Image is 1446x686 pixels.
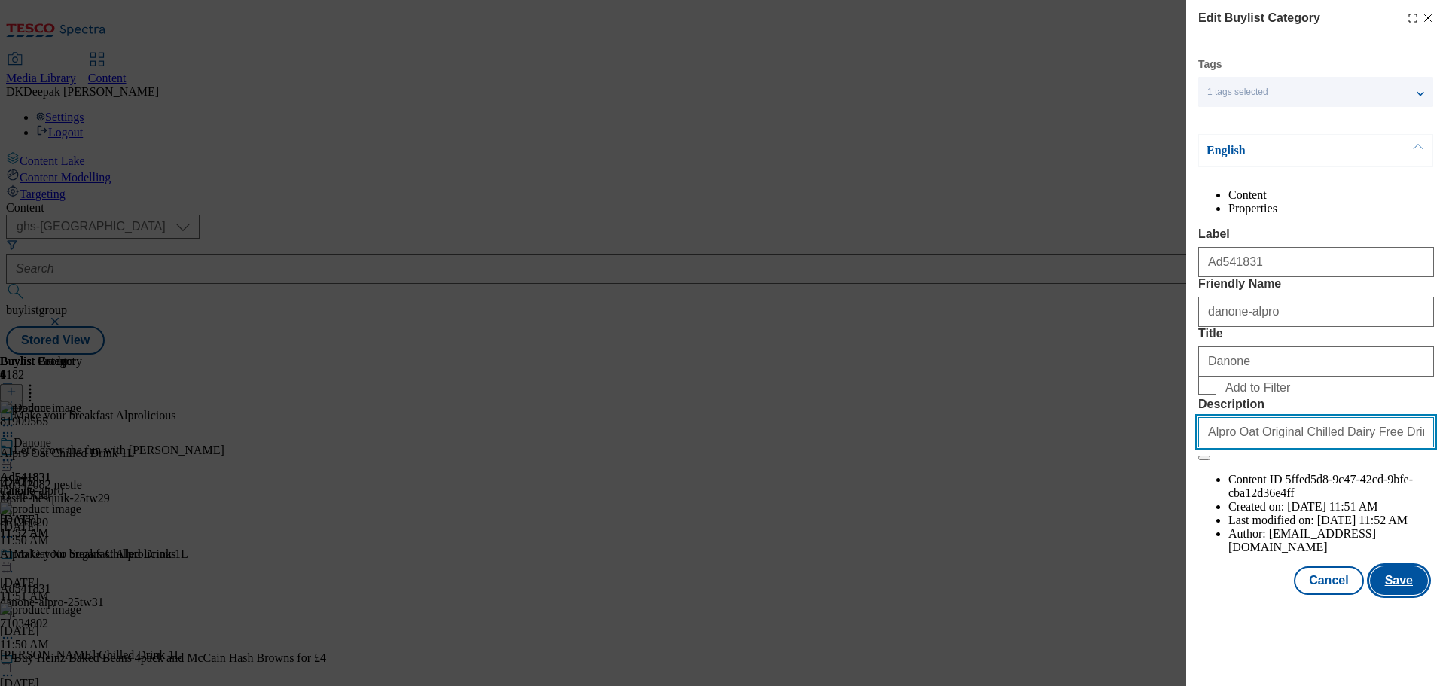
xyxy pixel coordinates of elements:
li: Created on: [1228,500,1434,514]
li: Properties [1228,202,1434,215]
li: Content [1228,188,1434,202]
input: Enter Friendly Name [1198,297,1434,327]
span: [DATE] 11:52 AM [1317,514,1408,526]
label: Tags [1198,60,1222,69]
li: Content ID [1228,473,1434,500]
label: Friendly Name [1198,277,1434,291]
span: [DATE] 11:51 AM [1287,500,1377,513]
input: Enter Label [1198,247,1434,277]
input: Enter Title [1198,346,1434,377]
button: Save [1370,566,1428,595]
label: Description [1198,398,1434,411]
li: Last modified on: [1228,514,1434,527]
button: Cancel [1294,566,1363,595]
h4: Edit Buylist Category [1198,9,1320,27]
label: Label [1198,227,1434,241]
label: Title [1198,327,1434,340]
span: 5ffed5d8-9c47-42cd-9bfe-cba12d36e4ff [1228,473,1413,499]
span: Add to Filter [1225,381,1290,395]
span: [EMAIL_ADDRESS][DOMAIN_NAME] [1228,527,1376,553]
li: Author: [1228,527,1434,554]
input: Enter Description [1198,417,1434,447]
p: English [1207,143,1365,158]
span: 1 tags selected [1207,87,1268,98]
button: 1 tags selected [1198,77,1433,107]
